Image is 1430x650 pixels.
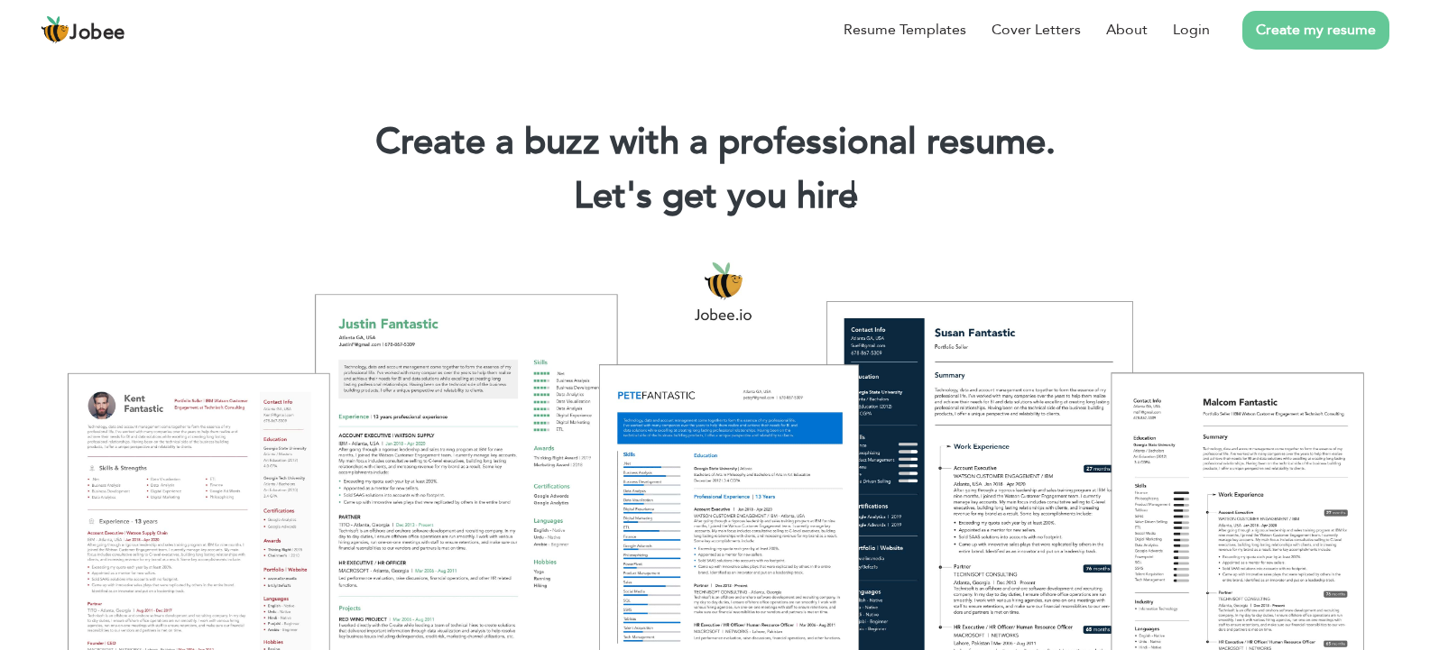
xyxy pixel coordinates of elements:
a: Cover Letters [992,19,1081,41]
img: jobee.io [41,15,69,44]
a: Jobee [41,15,125,44]
h1: Create a buzz with a professional resume. [27,119,1403,166]
a: Login [1173,19,1210,41]
span: get you hire [662,171,858,221]
a: Resume Templates [844,19,966,41]
span: Jobee [69,23,125,43]
span: | [849,171,857,221]
a: Create my resume [1242,11,1389,50]
h2: Let's [27,173,1403,220]
a: About [1106,19,1148,41]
